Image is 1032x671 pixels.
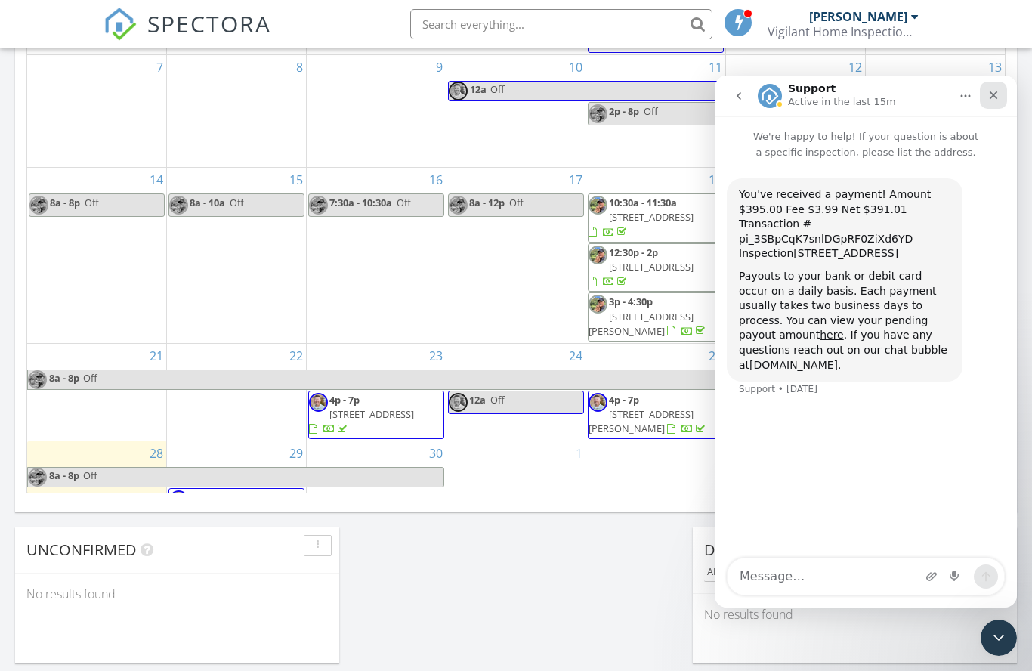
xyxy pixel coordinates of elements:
[706,168,725,192] a: Go to September 18, 2025
[609,295,653,308] span: 3p - 4:30p
[169,196,188,215] img: img_6259.jpg
[609,196,677,209] span: 10:30a - 11:30a
[397,196,411,209] span: Off
[609,393,639,407] span: 4p - 7p
[644,104,658,118] span: Off
[329,407,414,421] span: [STREET_ADDRESS]
[307,168,446,344] td: Go to September 16, 2025
[15,574,339,614] div: No results found
[153,55,166,79] a: Go to September 7, 2025
[410,9,712,39] input: Search everything...
[449,393,468,412] img: img_2123.jpg
[446,168,586,344] td: Go to September 17, 2025
[446,343,586,441] td: Go to September 24, 2025
[27,55,167,168] td: Go to September 7, 2025
[190,490,220,504] span: 4p - 5p
[589,393,708,435] a: 4p - 7p [STREET_ADDRESS][PERSON_NAME]
[230,196,244,209] span: Off
[26,540,137,560] span: Unconfirmed
[308,391,444,440] a: 4p - 7p [STREET_ADDRESS]
[190,196,225,209] span: 8a - 10a
[707,567,796,577] div: All schedulers
[286,441,306,465] a: Go to September 29, 2025
[426,344,446,368] a: Go to September 23, 2025
[446,55,586,168] td: Go to September 10, 2025
[147,168,166,192] a: Go to September 14, 2025
[469,82,487,100] span: 12a
[147,8,271,39] span: SPECTORA
[589,295,708,337] a: 3p - 4:30p [STREET_ADDRESS][PERSON_NAME]
[27,168,167,344] td: Go to September 14, 2025
[449,82,468,100] img: img_2123.jpg
[167,343,307,441] td: Go to September 22, 2025
[83,468,97,482] span: Off
[329,196,392,209] span: 7:30a - 10:30a
[469,393,486,407] span: 12a
[981,620,1017,656] iframe: Intercom live chat
[147,344,166,368] a: Go to September 21, 2025
[168,488,304,537] a: 4p - 5p
[586,168,725,344] td: Go to September 18, 2025
[573,441,586,465] a: Go to October 1, 2025
[566,55,586,79] a: Go to September 10, 2025
[768,24,919,39] div: Vigilant Home Inspections LLC
[588,292,724,342] a: 3p - 4:30p [STREET_ADDRESS][PERSON_NAME]
[589,310,694,338] span: [STREET_ADDRESS][PERSON_NAME]
[589,246,607,264] img: img_6259.jpg
[589,407,694,435] span: [STREET_ADDRESS][PERSON_NAME]
[509,196,524,209] span: Off
[104,8,137,41] img: The Best Home Inspection Software - Spectora
[307,441,446,539] td: Go to September 30, 2025
[167,441,307,539] td: Go to September 29, 2025
[85,196,99,209] span: Off
[167,55,307,168] td: Go to September 8, 2025
[446,441,586,539] td: Go to October 1, 2025
[169,490,274,533] a: 4p - 5p
[865,55,1005,168] td: Go to September 13, 2025
[589,393,607,412] img: img_2123.jpg
[704,540,850,560] span: Draft Inspections
[706,344,725,368] a: Go to September 25, 2025
[307,55,446,168] td: Go to September 9, 2025
[725,55,865,168] td: Go to September 12, 2025
[586,343,725,441] td: Go to September 25, 2025
[469,196,505,209] span: 8a - 12p
[309,196,328,215] img: img_6259.jpg
[27,441,167,539] td: Go to September 28, 2025
[704,562,799,583] button: All schedulers
[286,168,306,192] a: Go to September 15, 2025
[50,196,80,209] span: 8a - 8p
[293,55,306,79] a: Go to September 8, 2025
[566,168,586,192] a: Go to September 17, 2025
[27,343,167,441] td: Go to September 21, 2025
[588,193,724,243] a: 10:30a - 11:30a [STREET_ADDRESS]
[169,490,188,509] img: img_2123.jpg
[609,246,658,259] span: 12:30p - 2p
[147,441,166,465] a: Go to September 28, 2025
[586,441,725,539] td: Go to October 2, 2025
[589,196,694,238] a: 10:30a - 11:30a [STREET_ADDRESS]
[28,468,47,487] img: img_6259.jpg
[589,104,607,123] img: img_6259.jpg
[712,441,725,465] a: Go to October 2, 2025
[693,594,1017,635] div: No results found
[329,393,360,407] span: 4p - 7p
[48,370,80,389] span: 8a - 8p
[426,441,446,465] a: Go to September 30, 2025
[706,55,725,79] a: Go to September 11, 2025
